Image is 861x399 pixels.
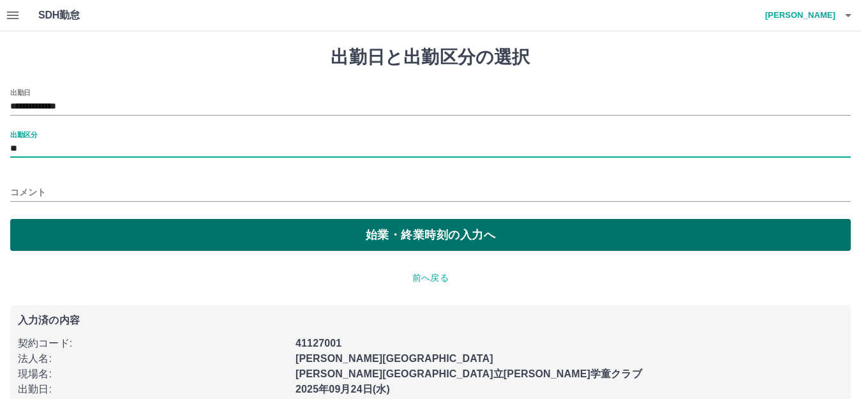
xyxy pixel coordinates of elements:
[296,368,642,379] b: [PERSON_NAME][GEOGRAPHIC_DATA]立[PERSON_NAME]学童クラブ
[18,315,843,326] p: 入力済の内容
[10,219,851,251] button: 始業・終業時刻の入力へ
[18,351,288,366] p: 法人名 :
[10,271,851,285] p: 前へ戻る
[18,336,288,351] p: 契約コード :
[10,130,37,139] label: 出勤区分
[10,47,851,68] h1: 出勤日と出勤区分の選択
[10,87,31,97] label: 出勤日
[296,353,493,364] b: [PERSON_NAME][GEOGRAPHIC_DATA]
[296,384,390,395] b: 2025年09月24日(水)
[18,382,288,397] p: 出勤日 :
[18,366,288,382] p: 現場名 :
[296,338,341,349] b: 41127001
